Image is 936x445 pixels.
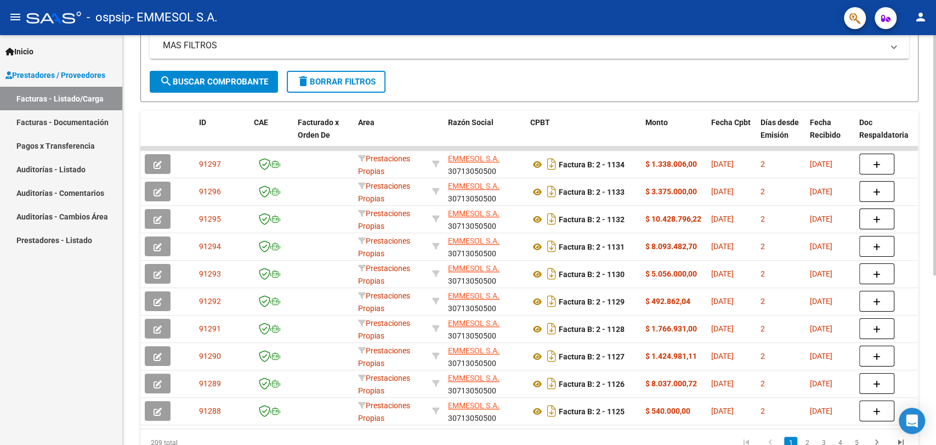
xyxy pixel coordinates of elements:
span: 2 [761,324,765,333]
span: Buscar Comprobante [160,77,268,87]
span: EMMESOL S.A. [448,291,500,300]
span: [DATE] [711,379,734,388]
strong: Factura B: 2 - 1128 [559,325,625,334]
span: 2 [761,160,765,168]
span: CAE [254,118,268,127]
span: Prestadores / Proveedores [5,69,105,81]
strong: Factura B: 2 - 1127 [559,352,625,361]
i: Descargar documento [544,292,559,310]
span: EMMESOL S.A. [448,236,500,245]
strong: Factura B: 2 - 1131 [559,243,625,251]
span: 2 [761,269,765,278]
span: EMMESOL S.A. [448,374,500,382]
datatable-header-cell: Razón Social [444,111,526,159]
span: 91295 [199,215,221,223]
strong: Factura B: 2 - 1133 [559,188,625,196]
button: Borrar Filtros [287,71,385,93]
span: Prestaciones Propias [358,291,410,313]
i: Descargar documento [544,210,559,228]
strong: Factura B: 2 - 1130 [559,270,625,279]
span: Prestaciones Propias [358,264,410,285]
i: Descargar documento [544,183,559,200]
span: EMMESOL S.A. [448,319,500,328]
strong: Factura B: 2 - 1126 [559,380,625,388]
strong: $ 8.093.482,70 [645,242,697,251]
span: [DATE] [810,187,832,196]
span: - EMMESOL S.A. [131,5,218,30]
datatable-header-cell: Días desde Emisión [756,111,805,159]
span: ID [199,118,206,127]
span: 91290 [199,352,221,360]
i: Descargar documento [544,402,559,420]
span: [DATE] [810,407,832,415]
datatable-header-cell: Area [354,111,428,159]
div: 30713050500 [448,290,521,313]
span: CPBT [530,118,550,127]
span: [DATE] [711,242,734,251]
strong: Factura B: 2 - 1134 [559,160,625,169]
i: Descargar documento [544,347,559,365]
div: 30713050500 [448,345,521,368]
span: 91288 [199,407,221,415]
span: EMMESOL S.A. [448,346,500,355]
span: [DATE] [711,269,734,278]
mat-expansion-panel-header: MAS FILTROS [150,32,909,59]
span: Facturado x Orden De [298,118,339,139]
span: Días desde Emisión [761,118,799,139]
span: Prestaciones Propias [358,401,410,423]
strong: Factura B: 2 - 1132 [559,215,625,224]
span: [DATE] [810,352,832,360]
span: Doc Respaldatoria [859,118,909,139]
span: [DATE] [711,407,734,415]
span: [DATE] [711,324,734,333]
span: 2 [761,297,765,306]
span: EMMESOL S.A. [448,401,500,410]
span: 2 [761,407,765,415]
datatable-header-cell: CPBT [526,111,641,159]
span: EMMESOL S.A. [448,264,500,273]
datatable-header-cell: Doc Respaldatoria [855,111,921,159]
div: 30713050500 [448,262,521,285]
span: Prestaciones Propias [358,209,410,230]
button: Buscar Comprobante [150,71,278,93]
span: EMMESOL S.A. [448,209,500,218]
i: Descargar documento [544,320,559,337]
div: 30713050500 [448,235,521,258]
span: Borrar Filtros [297,77,376,87]
span: Area [358,118,375,127]
span: 91291 [199,324,221,333]
strong: $ 492.862,04 [645,297,690,306]
span: [DATE] [711,215,734,223]
span: [DATE] [810,379,832,388]
mat-icon: search [160,75,173,88]
span: 91296 [199,187,221,196]
span: [DATE] [711,160,734,168]
span: [DATE] [711,187,734,196]
strong: Factura B: 2 - 1125 [559,407,625,416]
span: 91293 [199,269,221,278]
span: [DATE] [711,352,734,360]
strong: $ 540.000,00 [645,407,690,415]
span: Prestaciones Propias [358,236,410,258]
mat-icon: person [914,10,927,24]
strong: $ 3.375.000,00 [645,187,697,196]
strong: $ 10.428.796,22 [645,215,701,223]
span: 2 [761,352,765,360]
mat-icon: menu [9,10,22,24]
datatable-header-cell: CAE [249,111,293,159]
datatable-header-cell: Fecha Recibido [805,111,855,159]
datatable-header-cell: Fecha Cpbt [707,111,756,159]
span: [DATE] [810,160,832,168]
span: [DATE] [810,269,832,278]
span: Prestaciones Propias [358,154,410,176]
strong: $ 5.056.000,00 [645,269,697,278]
span: 2 [761,242,765,251]
div: Open Intercom Messenger [899,408,925,434]
span: [DATE] [810,215,832,223]
span: - ospsip [87,5,131,30]
mat-icon: delete [297,75,310,88]
div: 30713050500 [448,153,521,176]
span: EMMESOL S.A. [448,182,500,190]
datatable-header-cell: ID [195,111,249,159]
div: 30713050500 [448,180,521,203]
